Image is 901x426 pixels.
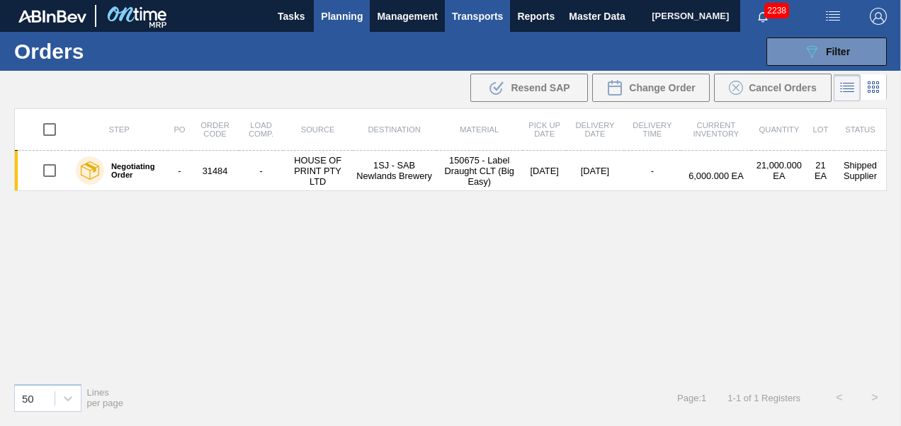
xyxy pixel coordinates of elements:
span: Reports [517,8,555,25]
span: Management [377,8,438,25]
span: Lines per page [87,387,124,408]
span: 1 - 1 of 1 Registers [727,393,800,403]
td: [DATE] [566,151,623,191]
span: Filter [826,46,850,57]
span: Transports [452,8,503,25]
label: Negotiating Order [104,162,162,179]
div: Resend SAP [470,74,588,102]
span: Change Order [629,82,695,93]
span: Quantity [759,125,800,134]
img: Logout [870,8,887,25]
span: Destination [368,125,420,134]
button: Filter [766,38,887,66]
span: Order Code [200,121,229,138]
button: < [822,380,857,415]
span: Tasks [276,8,307,25]
td: - [168,151,191,191]
span: Step [109,125,130,134]
span: Source [301,125,335,134]
td: 21,000.000 EA [752,151,807,191]
span: Delivery Date [575,121,614,138]
td: 1SJ - SAB Newlands Brewery [353,151,436,191]
span: Pick up Date [528,121,560,138]
span: 6,000.000 EA [688,171,744,181]
td: HOUSE OF PRINT PTY LTD [283,151,353,191]
td: - [624,151,681,191]
span: 2238 [764,3,789,18]
span: Material [460,125,499,134]
button: Notifications [740,6,786,26]
span: Current inventory [693,121,739,138]
span: Lot [813,125,829,134]
div: 50 [22,392,34,404]
span: Delivery Time [633,121,671,138]
img: userActions [824,8,841,25]
span: Page : 1 [677,393,706,403]
img: TNhmsLtSVTkK8tSr43FrP2fwEKptu5GPRR3wAAAABJRU5ErkJggg== [18,10,86,23]
span: PO [174,125,185,134]
span: Planning [321,8,363,25]
button: Cancel Orders [714,74,832,102]
td: 150675 - Label Draught CLT (Big Easy) [436,151,523,191]
div: Change Order [592,74,710,102]
div: Card Vision [861,74,887,101]
a: Negotiating Order-31484-HOUSE OF PRINT PTY LTD1SJ - SAB Newlands Brewery150675 - Label Draught CL... [15,151,887,191]
div: Cancel Orders in Bulk [714,74,832,102]
span: Cancel Orders [749,82,817,93]
td: - [239,151,283,191]
h1: Orders [14,43,210,59]
button: > [857,380,892,415]
span: Master Data [569,8,625,25]
td: 21 EA [807,151,834,191]
div: List Vision [834,74,861,101]
span: Status [845,125,875,134]
td: 31484 [191,151,239,191]
td: Shipped Supplier [834,151,887,191]
span: Load Comp. [249,121,273,138]
span: Resend SAP [511,82,569,93]
td: [DATE] [523,151,566,191]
